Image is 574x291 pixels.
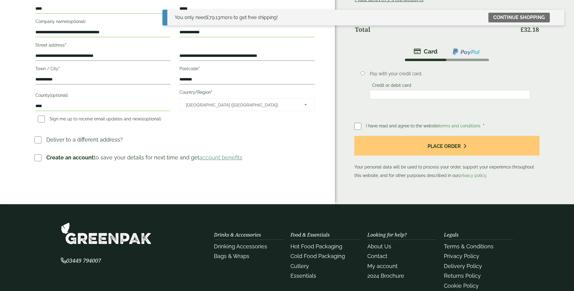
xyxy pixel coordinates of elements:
[290,253,345,259] a: Cold Food Packaging
[199,154,242,161] a: account benefits
[520,25,524,34] span: £
[175,14,278,21] div: You only need more to get free shipping!
[207,15,220,20] span: 79.13
[372,92,528,97] iframe: Secure card payment input frame
[370,70,530,77] p: Pay with your credit card.
[439,123,481,128] a: terms and conditions
[198,66,200,71] abbr: required
[290,263,309,269] a: Cutlery
[290,243,342,250] a: Hot Food Packaging
[179,88,314,98] label: Country/Region
[67,19,86,24] span: (optional)
[50,93,68,98] span: (optional)
[35,91,170,101] label: County
[143,116,161,121] span: (optional)
[354,136,540,155] button: Place order
[214,243,267,250] a: Drinking Accessories
[488,13,550,22] a: Continue shopping
[38,116,45,123] input: Sign me up to receive email updates and news(optional)
[61,258,101,264] a: 03449 794007
[179,98,314,111] span: Country/Region
[444,243,494,250] a: Terms & Conditions
[35,116,164,123] label: Sign me up to receive email updates and news
[290,273,316,279] a: Essentials
[483,123,484,128] abbr: required
[452,48,480,56] img: ppcp-gateway.png
[58,66,60,71] abbr: required
[459,173,486,178] a: privacy policy
[186,99,296,111] span: United Kingdom (UK)
[367,263,398,269] a: My account
[35,17,170,28] label: Company name
[414,48,438,55] img: stripe.png
[46,136,123,144] p: Deliver to a different address?
[179,64,314,75] label: Postcode
[46,153,242,162] p: to save your details for next time and get
[207,15,209,20] span: £
[355,7,517,21] th: VAT
[214,253,249,259] a: Bags & Wraps
[367,273,404,279] a: 2024 Brochure
[366,123,482,128] span: I have read and agree to the website
[367,253,387,259] a: Contact
[65,43,66,47] abbr: required
[61,257,101,264] span: 03449 794007
[444,283,479,289] a: Cookie Policy
[370,83,414,90] label: Credit or debit card
[211,90,212,95] abbr: required
[444,273,481,279] a: Returns Policy
[367,243,391,250] a: About Us
[35,41,170,51] label: Street address
[520,25,539,34] bdi: 32.18
[354,136,540,180] p: Your personal data will be used to process your order, support your experience throughout this we...
[61,222,152,244] img: GreenPak Supplies
[444,253,479,259] a: Privacy Policy
[46,154,94,161] strong: Create an account
[35,64,170,75] label: Town / City
[444,263,482,269] a: Delivery Policy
